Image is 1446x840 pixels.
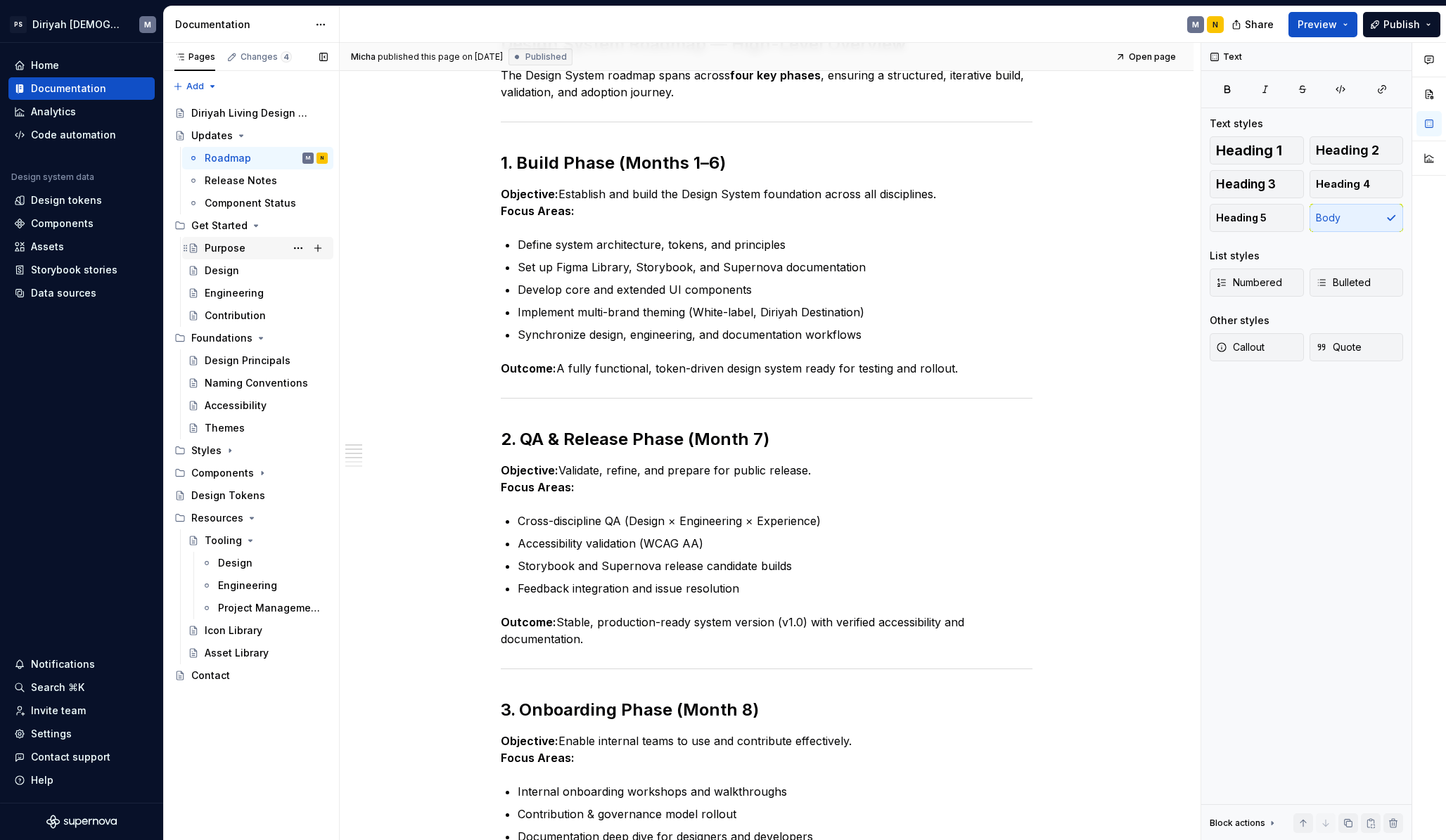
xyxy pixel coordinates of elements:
[186,81,204,92] span: Add
[8,124,155,146] a: Code automation
[1316,276,1371,290] span: Bulleted
[31,773,53,787] div: Help
[8,699,155,722] a: Invite team
[1210,813,1278,833] div: Block actions
[182,259,333,282] a: Design
[306,151,310,165] div: M
[351,51,376,63] span: Micha
[8,77,155,100] a: Documentation
[1216,177,1276,191] span: Heading 3
[1210,269,1304,297] button: Numbered
[501,67,1032,101] p: The Design System roadmap spans across , ensuring a structured, iterative build, validation, and ...
[169,102,333,687] div: Page tree
[31,286,96,300] div: Data sources
[205,534,242,548] div: Tooling
[1310,136,1404,164] button: Heading 2
[169,327,333,349] div: Foundations
[196,552,333,574] a: Design
[1245,18,1274,32] span: Share
[218,556,252,570] div: Design
[169,664,333,687] a: Contact
[1129,51,1176,63] span: Open page
[1310,170,1404,198] button: Heading 4
[169,507,333,529] div: Resources
[8,235,155,258] a: Assets
[241,51,292,63] div: Changes
[182,372,333,394] a: Naming Conventions
[31,704,86,718] div: Invite team
[205,264,239,278] div: Design
[518,783,1032,800] p: Internal onboarding workshops and walkthroughs
[518,259,1032,276] p: Set up Figma Library, Storybook, and Supernova documentation
[518,580,1032,597] p: Feedback integration and issue resolution
[182,417,333,439] a: Themes
[501,429,769,449] strong: 2. QA & Release Phase (Month 7)
[1216,211,1267,225] span: Heading 5
[8,676,155,699] button: Search ⌘K
[8,653,155,676] button: Notifications
[8,101,155,123] a: Analytics
[191,511,243,525] div: Resources
[1192,19,1199,30] div: M
[218,579,277,593] div: Engineering
[205,376,308,390] div: Naming Conventions
[191,668,230,683] div: Contact
[1310,333,1404,361] button: Quote
[501,751,575,765] strong: Focus Areas:
[1288,12,1357,37] button: Preview
[205,196,296,210] div: Component Status
[175,18,308,32] div: Documentation
[31,58,59,72] div: Home
[205,309,266,323] div: Contribution
[196,574,333,597] a: Engineering
[182,304,333,327] a: Contribution
[3,9,160,39] button: PSDiriyah [DEMOGRAPHIC_DATA]M
[196,597,333,619] a: Project Management & Collaboration
[1210,117,1263,131] div: Text styles
[8,189,155,212] a: Design tokens
[205,399,267,413] div: Accessibility
[518,512,1032,529] p: Cross-discipline QA (Design × Engineering × Experience)
[191,219,248,233] div: Get Started
[31,750,110,764] div: Contact support
[518,557,1032,574] p: Storybook and Supernova release candidate builds
[1216,276,1282,290] span: Numbered
[174,51,215,63] div: Pages
[501,360,1032,377] p: A fully functional, token-driven design system ready for testing and rollout.
[501,699,759,720] strong: 3. Onboarding Phase (Month 8)
[31,82,106,96] div: Documentation
[730,68,821,82] strong: four key phases
[182,349,333,372] a: Design Principals
[205,151,251,165] div: Roadmap
[205,286,264,300] div: Engineering
[31,657,95,671] div: Notifications
[31,105,76,119] div: Analytics
[32,18,122,32] div: Diriyah [DEMOGRAPHIC_DATA]
[218,601,325,615] div: Project Management & Collaboration
[8,746,155,768] button: Contact support
[205,241,245,255] div: Purpose
[501,614,1032,647] p: Stable, production-ready system version (v1.0) with verified accessibility and documentation.
[518,304,1032,321] p: Implement multi-brand theming (White-label, Diriyah Destination)
[31,128,116,142] div: Code automation
[191,331,252,345] div: Foundations
[31,680,84,694] div: Search ⌘K
[169,77,222,96] button: Add
[525,51,567,63] span: Published
[169,439,333,462] div: Styles
[501,361,556,375] strong: Outcome:
[501,463,558,477] strong: Objective:
[1316,340,1362,354] span: Quote
[518,326,1032,343] p: Synchronize design, engineering, and documentation workflows
[169,484,333,507] a: Design Tokens
[1310,269,1404,297] button: Bulleted
[1111,47,1182,67] a: Open page
[8,54,155,77] a: Home
[182,237,333,259] a: Purpose
[31,193,102,207] div: Design tokens
[1210,136,1304,164] button: Heading 1
[182,394,333,417] a: Accessibility
[182,619,333,642] a: Icon Library
[205,174,277,188] div: Release Notes
[501,187,558,201] strong: Objective:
